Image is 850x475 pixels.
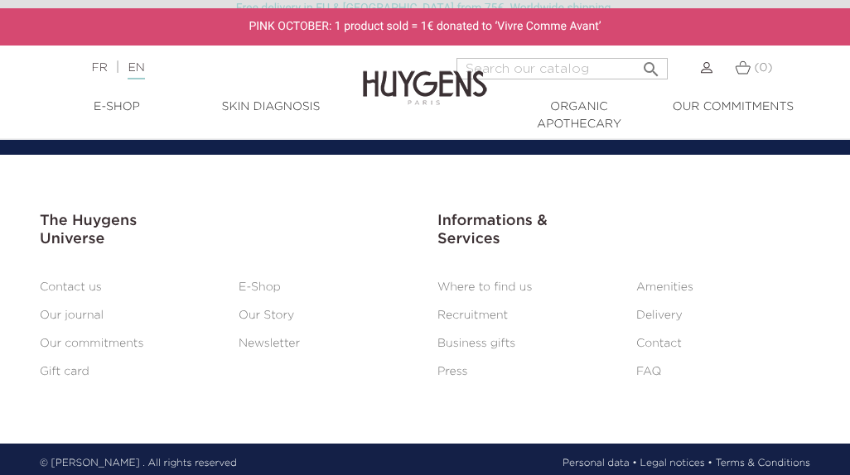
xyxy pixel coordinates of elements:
[437,281,532,293] a: Where to find us
[40,309,104,321] a: Our journal
[636,366,661,377] a: FAQ
[437,213,810,248] h3: Informations & Services
[641,55,661,74] i: 
[40,98,194,116] a: E-Shop
[636,281,693,293] a: Amenities
[83,58,341,78] div: |
[636,338,682,349] a: Contact
[437,366,468,377] a: Press
[239,309,294,321] a: Our Story
[563,456,637,471] a: Personal data •
[40,366,89,377] a: Gift card
[128,62,144,79] a: EN
[456,58,668,79] input: Search
[40,281,102,293] a: Contact us
[716,456,810,471] a: Terms & Conditions
[194,98,348,116] a: Skin Diagnosis
[91,62,107,74] a: FR
[363,44,487,108] img: Huygens
[40,456,237,471] p: © [PERSON_NAME] . All rights reserved
[437,338,515,349] a: Business gifts
[640,456,712,471] a: Legal notices •
[239,338,300,349] a: Newsletter
[40,213,413,248] h3: The Huygens Universe
[754,62,772,74] span: (0)
[437,309,508,321] a: Recruitment
[636,309,683,321] a: Delivery
[636,53,666,75] button: 
[239,281,281,293] a: E-Shop
[502,98,656,133] a: Organic Apothecary
[656,98,810,116] a: Our commitments
[40,338,143,349] a: Our commitments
